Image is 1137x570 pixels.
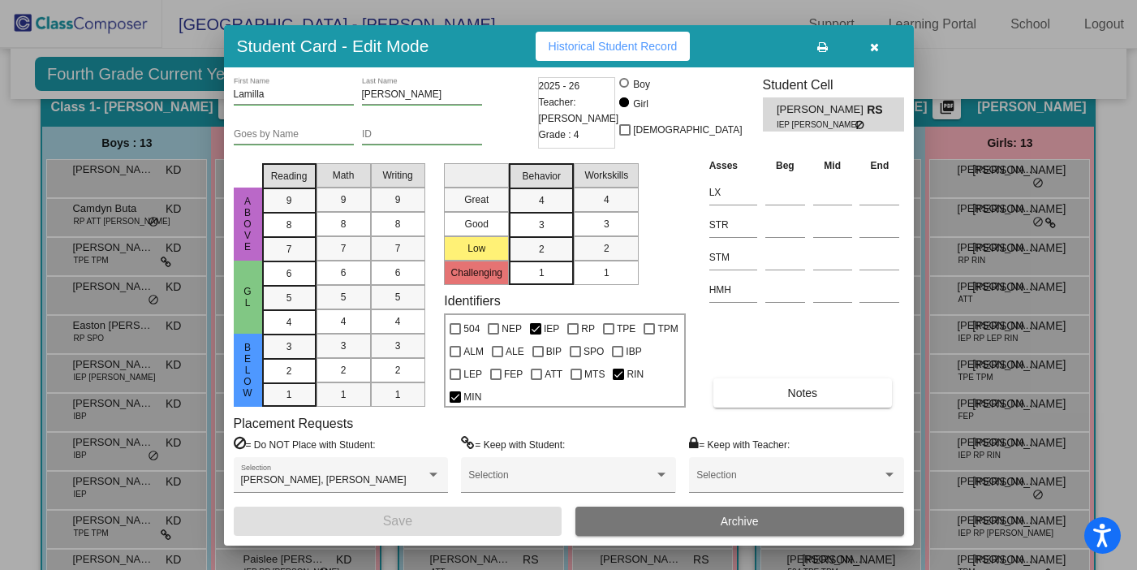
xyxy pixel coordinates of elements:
span: [PERSON_NAME] [777,101,867,119]
span: 2 [539,242,545,257]
span: 1 [604,266,609,280]
h3: Student Card - Edit Mode [237,36,429,56]
h3: Student Cell [763,77,904,93]
span: 4 [286,315,292,330]
span: LEP [463,365,482,384]
button: Historical Student Record [536,32,691,61]
span: Math [333,168,355,183]
span: 504 [463,319,480,339]
span: TPM [657,319,678,339]
span: Workskills [584,168,628,183]
label: = Keep with Student: [461,436,565,452]
span: Save [383,514,412,528]
span: ALE [506,342,524,361]
span: Writing [382,168,412,183]
label: = Do NOT Place with Student: [234,436,376,452]
span: IEP [544,319,559,339]
span: RIN [627,365,644,384]
span: 4 [604,192,609,207]
span: [PERSON_NAME], [PERSON_NAME] [241,474,407,486]
span: 3 [604,217,609,231]
span: 3 [539,218,545,232]
label: Placement Requests [234,416,354,431]
button: Notes [713,378,892,408]
span: 2 [395,363,401,378]
span: beLow [240,342,255,399]
input: assessment [709,213,757,237]
span: 8 [395,217,401,231]
span: 5 [286,291,292,305]
span: 6 [395,266,401,280]
input: assessment [709,245,757,270]
input: assessment [709,278,757,302]
th: End [855,157,903,175]
span: Above [240,196,255,253]
span: IEP [PERSON_NAME] [777,119,855,131]
span: 4 [341,314,347,329]
span: RS [867,101,889,119]
span: Reading [271,169,308,184]
span: 6 [341,266,347,280]
span: ALM [463,342,484,361]
span: 5 [341,290,347,304]
span: [DEMOGRAPHIC_DATA] [633,120,742,140]
span: BIP [546,342,562,361]
span: Historical Student Record [549,40,678,53]
span: 5 [395,290,401,304]
span: Grade : 4 [539,127,579,143]
span: NEP [502,319,522,339]
span: Behavior [523,169,561,184]
span: IBP [626,342,641,361]
span: RP [581,319,595,339]
span: Notes [788,386,818,399]
span: FEP [504,365,523,384]
button: Archive [575,507,904,536]
span: 7 [286,242,292,257]
span: Teacher: [PERSON_NAME] [539,94,619,127]
span: 1 [286,387,292,402]
span: 3 [341,339,347,353]
input: assessment [709,180,757,205]
span: 6 [286,266,292,281]
button: Save [234,507,562,536]
span: 2 [604,241,609,256]
th: Asses [705,157,761,175]
span: 2 [286,364,292,378]
label: Identifiers [444,293,500,309]
span: ATT [545,365,562,384]
span: 3 [286,339,292,354]
span: 1 [395,387,401,402]
span: MTS [584,365,605,384]
span: 1 [539,266,545,280]
label: = Keep with Teacher: [689,436,790,452]
span: 7 [341,241,347,256]
span: 2 [341,363,347,378]
span: 7 [395,241,401,256]
span: 8 [286,218,292,232]
div: Girl [632,97,648,111]
span: 3 [395,339,401,353]
span: MIN [463,387,481,407]
th: Beg [761,157,809,175]
span: 2025 - 26 [539,78,580,94]
input: goes by name [234,129,354,140]
div: Boy [632,77,650,92]
span: 9 [341,192,347,207]
span: GL [240,286,255,309]
span: 4 [395,314,401,329]
span: 8 [341,217,347,231]
span: 9 [286,193,292,208]
span: TPE [617,319,635,339]
span: 4 [539,193,545,208]
span: SPO [584,342,604,361]
span: 9 [395,192,401,207]
th: Mid [809,157,856,175]
span: 1 [341,387,347,402]
span: Archive [721,515,759,528]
